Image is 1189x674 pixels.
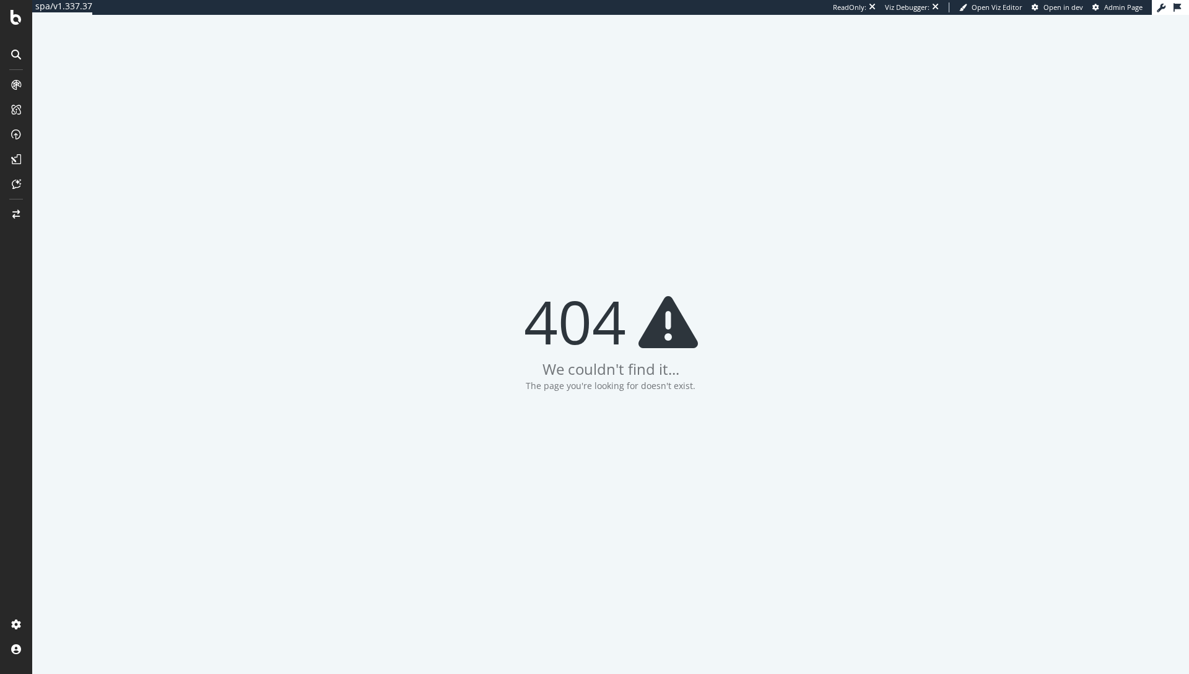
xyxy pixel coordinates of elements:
[959,2,1022,12] a: Open Viz Editor
[1104,2,1143,12] span: Admin Page
[972,2,1022,12] span: Open Viz Editor
[1032,2,1083,12] a: Open in dev
[1092,2,1143,12] a: Admin Page
[1043,2,1083,12] span: Open in dev
[542,359,679,380] div: We couldn't find it...
[526,380,695,392] div: The page you're looking for doesn't exist.
[833,2,866,12] div: ReadOnly:
[524,291,698,352] div: 404
[885,2,930,12] div: Viz Debugger:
